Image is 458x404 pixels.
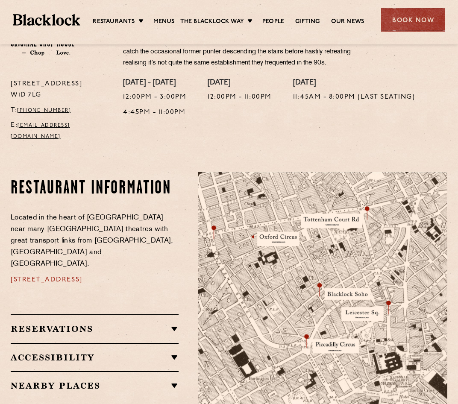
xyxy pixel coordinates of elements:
a: Our News [331,18,364,27]
a: Restaurants [93,18,135,27]
div: Book Now [381,8,445,32]
h2: Restaurant information [11,178,179,199]
p: 11:45am - 8:00pm (Last seating) [293,92,415,103]
p: Located in the heart of [GEOGRAPHIC_DATA] near many [GEOGRAPHIC_DATA] theatres with great transpo... [11,212,179,270]
p: [STREET_ADDRESS] W1D 7LG [11,79,110,101]
a: The Blacklock Way [180,18,244,27]
a: [EMAIL_ADDRESS][DOMAIN_NAME] [11,123,70,139]
p: E: [11,120,110,142]
a: [STREET_ADDRESS] [11,276,82,283]
h4: [DATE] [208,79,272,88]
a: Gifting [295,18,320,27]
p: 4:45pm - 11:00pm [123,107,186,118]
h4: [DATE] - [DATE] [123,79,186,88]
h2: Nearby Places [11,381,179,391]
h2: Reservations [11,324,179,334]
a: People [262,18,284,27]
p: 12:00pm - 11:00pm [208,92,272,103]
a: [PHONE_NUMBER] [17,108,71,113]
h2: Accessibility [11,352,179,363]
h4: [DATE] [293,79,415,88]
img: BL_Textured_Logo-footer-cropped.svg [13,14,80,26]
p: T: [11,105,110,116]
p: 12:00pm - 3:00pm [123,92,186,103]
a: Menus [153,18,175,27]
